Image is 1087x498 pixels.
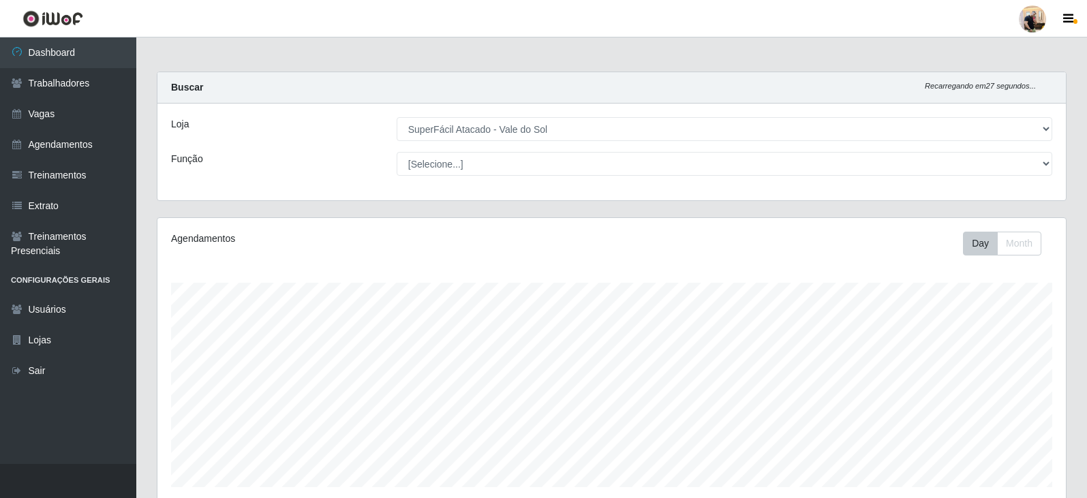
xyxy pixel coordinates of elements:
button: Day [963,232,998,255]
label: Loja [171,117,189,131]
div: Toolbar with button groups [963,232,1052,255]
i: Recarregando em 27 segundos... [925,82,1036,90]
img: CoreUI Logo [22,10,83,27]
div: First group [963,232,1041,255]
div: Agendamentos [171,232,526,246]
strong: Buscar [171,82,203,93]
label: Função [171,152,203,166]
button: Month [997,232,1041,255]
